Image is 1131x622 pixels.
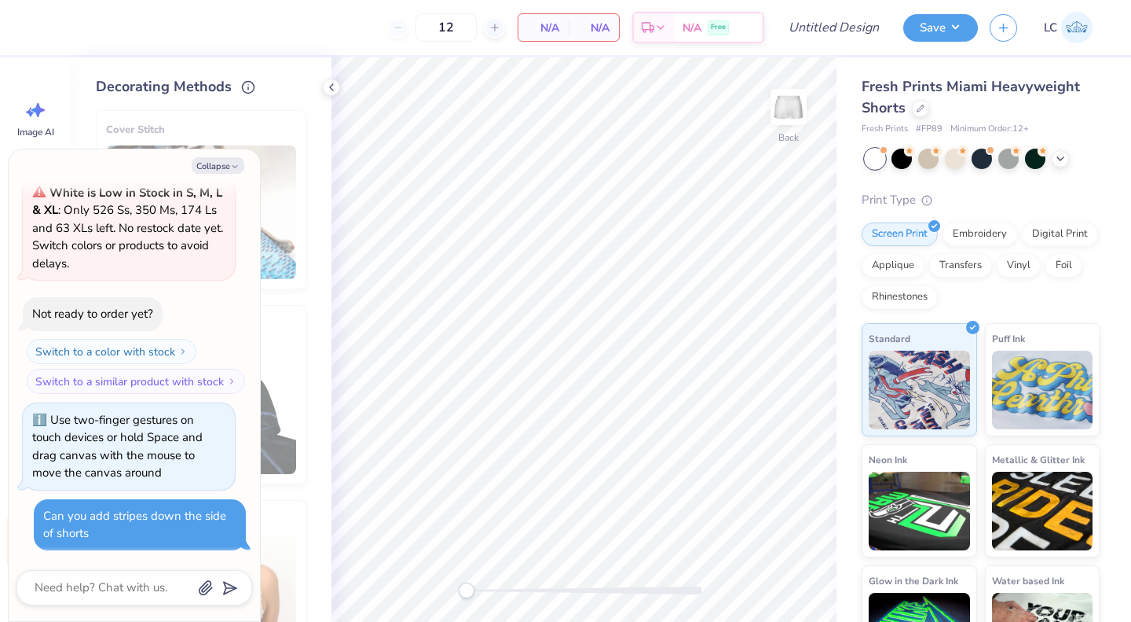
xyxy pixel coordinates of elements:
button: Collapse [192,157,244,174]
div: Can you add stripes down the side of shorts [43,508,226,542]
div: Screen Print [862,223,938,246]
img: Neon Ink [869,472,970,550]
div: Vinyl [997,254,1041,278]
img: Puff Ink [992,351,1093,429]
input: – – [415,13,477,42]
span: N/A [528,20,559,36]
span: N/A [578,20,609,36]
div: Digital Print [1022,223,1098,246]
span: Fresh Prints Miami Heavyweight Shorts [862,77,1080,117]
span: N/A [683,20,701,36]
div: Embroidery [942,223,1017,246]
span: Fresh Prints [862,123,908,136]
span: Metallic & Glitter Ink [992,451,1085,468]
span: LC [1044,19,1057,37]
button: Save [903,14,978,42]
span: Puff Ink [992,330,1025,347]
div: Decorating Methods [96,76,306,98]
span: # FP89 [916,123,942,136]
div: Foil [1045,254,1082,278]
button: Switch to a similar product with stock [27,369,245,394]
span: Free [711,22,726,33]
strong: White is Low in Stock in S, M, L & XL [32,185,222,219]
span: Standard [869,330,910,347]
span: Water based Ink [992,572,1064,589]
img: Lucy Coughlon [1061,12,1093,43]
div: Applique [862,254,924,278]
div: Back [778,131,799,145]
span: : Only 526 Ss, 350 Ms, 174 Ls and 63 XLs left. No restock date yet. Switch colors or products to ... [32,185,223,271]
span: Minimum Order: 12 + [950,123,1029,136]
img: Standard [869,351,970,429]
span: Image AI [17,126,54,138]
img: Switch to a color with stock [178,347,188,356]
span: Neon Ink [869,451,907,468]
div: Transfers [929,254,992,278]
button: Switch to a color with stock [27,339,196,364]
img: Metallic & Glitter Ink [992,472,1093,550]
input: Untitled Design [776,12,891,43]
div: Accessibility label [459,583,474,598]
div: Rhinestones [862,285,938,309]
a: LC [1037,12,1100,43]
div: Use two-finger gestures on touch devices or hold Space and drag canvas with the mouse to move the... [32,412,203,481]
span: Glow in the Dark Ink [869,572,958,589]
div: Not ready to order yet? [32,306,153,322]
img: Back [773,91,804,123]
div: Print Type [862,191,1100,209]
img: Switch to a similar product with stock [227,377,236,386]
